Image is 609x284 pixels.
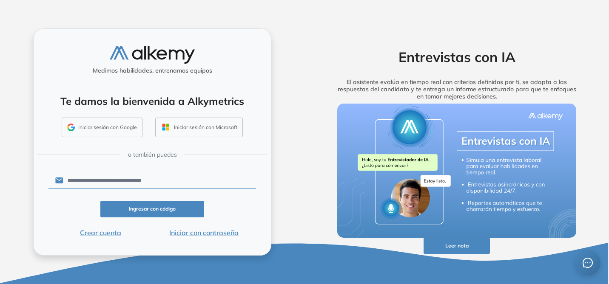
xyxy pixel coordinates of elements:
[45,95,260,107] h4: Te damos la bienvenida a Alkymetrics
[110,46,195,64] img: logo-alkemy
[48,228,152,238] button: Crear cuenta
[67,124,75,131] img: GMAIL_ICON
[37,67,268,74] h5: Medimos habilidades, entrenamos equipos
[583,258,593,268] span: message
[161,122,171,132] img: OUTLOOK_ICON
[100,201,204,217] button: Ingresar con código
[337,104,576,238] img: img-more-info
[424,238,490,254] button: Leer nota
[62,118,142,137] button: Iniciar sesión con Google
[152,228,256,238] button: Iniciar con contraseña
[324,79,589,100] h5: El asistente evalúa en tiempo real con criterios definidos por ti, se adapta a las respuestas del...
[155,118,243,137] button: Iniciar sesión con Microsoft
[324,49,589,65] h2: Entrevistas con IA
[128,150,177,159] span: o también puedes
